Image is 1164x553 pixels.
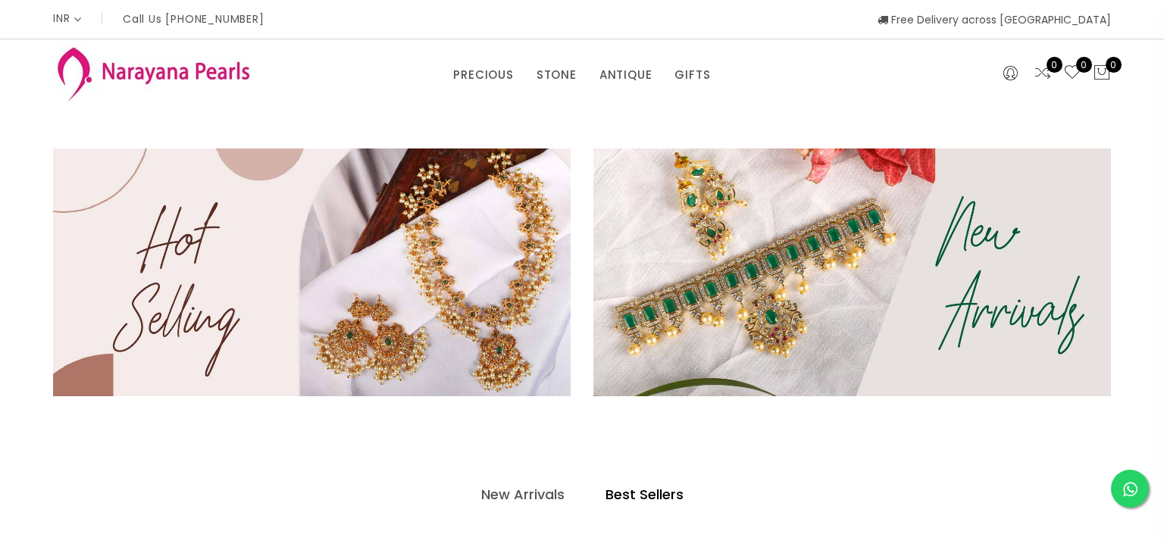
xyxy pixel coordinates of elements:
h4: Best Sellers [605,486,684,504]
a: PRECIOUS [453,64,513,86]
span: 0 [1047,57,1062,73]
button: 0 [1093,64,1111,83]
a: 0 [1063,64,1081,83]
span: Free Delivery across [GEOGRAPHIC_DATA] [878,12,1111,27]
span: 0 [1076,57,1092,73]
h4: New Arrivals [481,486,565,504]
a: 0 [1034,64,1052,83]
p: Call Us [PHONE_NUMBER] [123,14,264,24]
a: STONE [537,64,577,86]
a: GIFTS [674,64,710,86]
span: 0 [1106,57,1122,73]
a: ANTIQUE [599,64,652,86]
